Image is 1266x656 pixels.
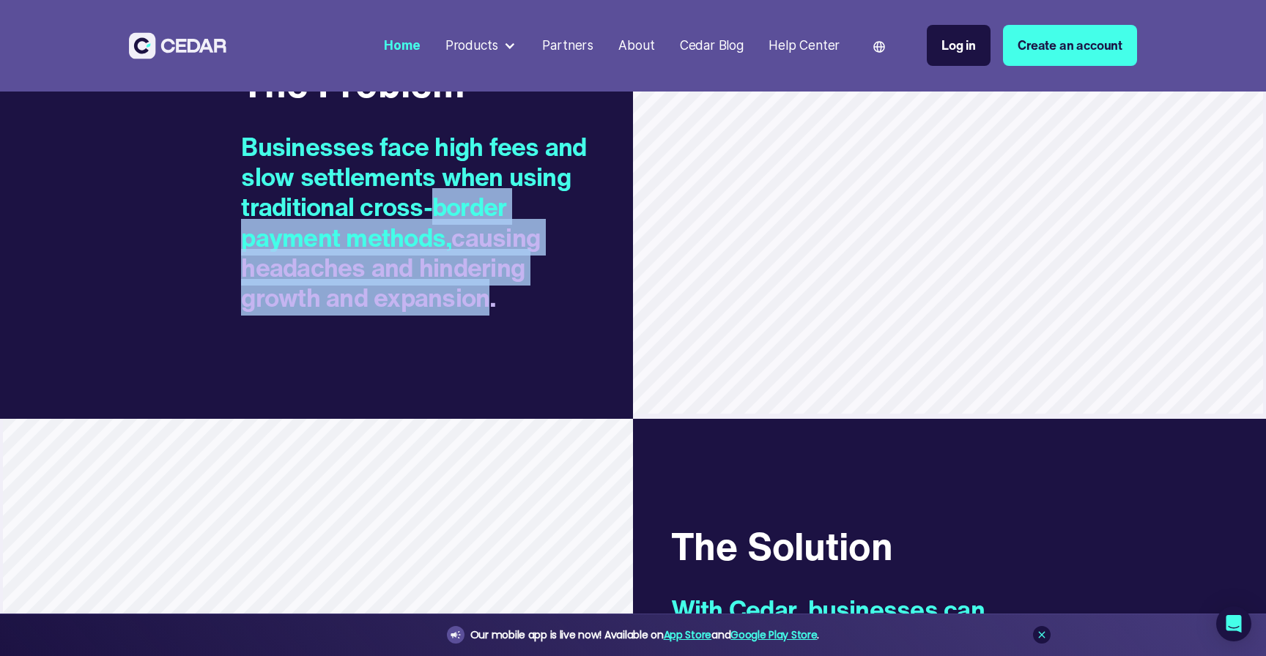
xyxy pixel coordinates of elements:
a: Partners [536,29,600,62]
a: App Store [664,627,711,642]
img: world icon [873,41,885,53]
a: Log in [927,25,991,66]
div: Our mobile app is live now! Available on and . [470,626,819,644]
h3: The Solution [671,524,1025,570]
div: Partners [542,36,593,55]
a: About [612,29,661,62]
a: Help Center [763,29,846,62]
a: Home [378,29,426,62]
a: Cedar Blog [673,29,749,62]
h3: The Problem [241,61,595,107]
a: Create an account [1003,25,1137,66]
div: Home [384,36,420,55]
img: announcement [450,629,462,641]
div: Cedar Blog [680,36,744,55]
div: Products [445,36,499,55]
div: Log in [941,36,976,55]
span: Businesses face high fees and slow settlements when using traditional cross-border payment methods, [241,128,586,256]
div: Help Center [769,36,840,55]
h2: causing headaches and hindering growth and expansion. [241,132,595,313]
a: Google Play Store [730,627,817,642]
div: About [618,36,654,55]
div: Products [439,30,523,61]
div: Open Intercom Messenger [1216,606,1251,641]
